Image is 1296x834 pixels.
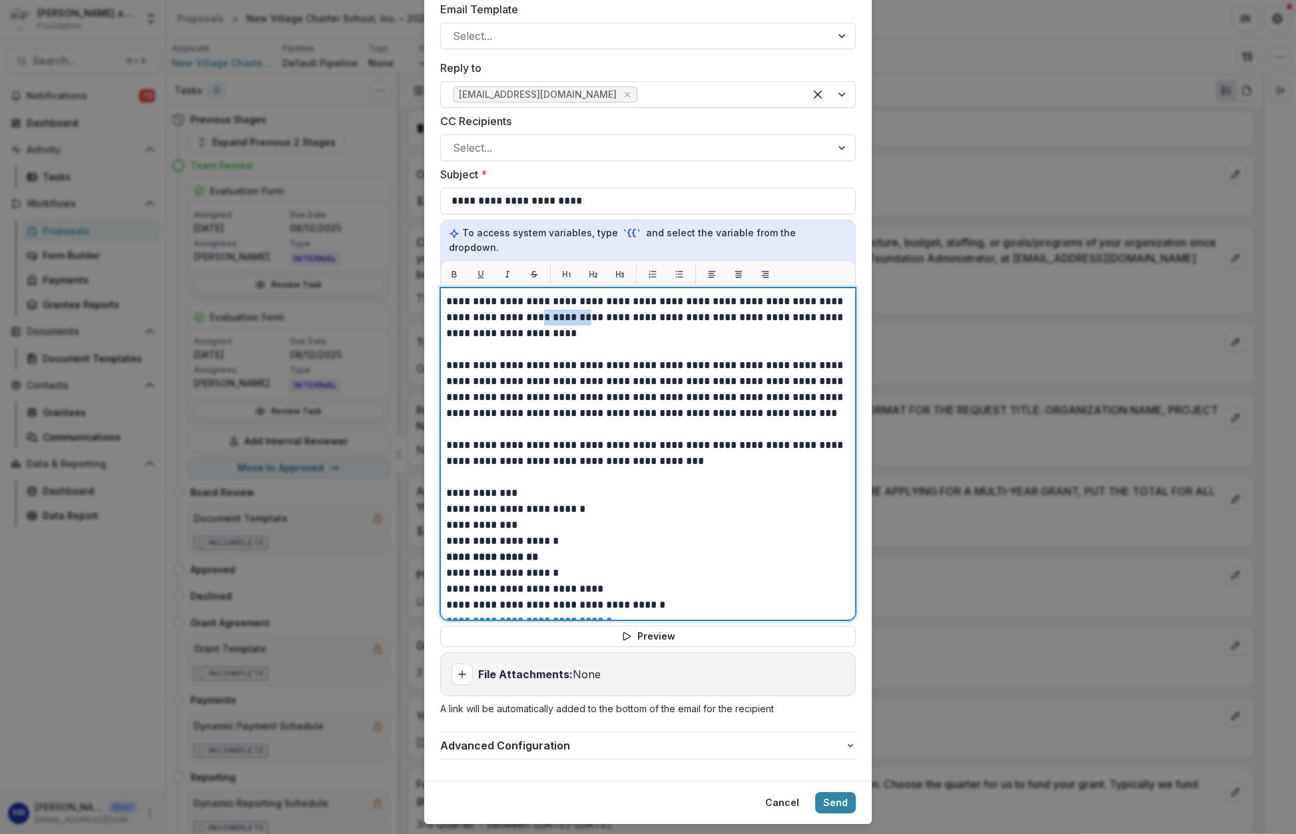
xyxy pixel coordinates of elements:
[621,88,634,101] div: Remove administrator@pmbfoundation.org
[459,89,617,101] span: [EMAIL_ADDRESS][DOMAIN_NAME]
[669,264,690,285] button: List
[440,1,848,17] label: Email Template
[556,264,577,285] button: H1
[440,737,845,753] span: Advanced Configuration
[478,668,573,681] strong: File Attachments:
[815,792,856,813] button: Send
[444,264,465,285] button: Bold
[478,666,601,682] p: None
[583,264,604,285] button: H2
[728,264,749,285] button: Align center
[621,226,643,240] code: `{{`
[757,792,807,813] button: Cancel
[609,264,631,285] button: H3
[440,732,856,759] button: Advanced Configuration
[440,113,848,129] label: CC Recipients
[440,626,856,647] button: Preview
[449,226,847,254] p: To access system variables, type and select the variable from the dropdown.
[440,702,856,716] p: A link will be automatically added to the bottom of the email for the recipient
[440,166,848,182] label: Subject
[470,264,491,285] button: Underline
[755,264,776,285] button: Align right
[497,264,518,285] button: Italic
[807,84,828,105] div: Clear selected options
[523,264,545,285] button: Strikethrough
[701,264,723,285] button: Align left
[452,664,473,685] button: Add attachment
[642,264,663,285] button: List
[440,60,848,76] label: Reply to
